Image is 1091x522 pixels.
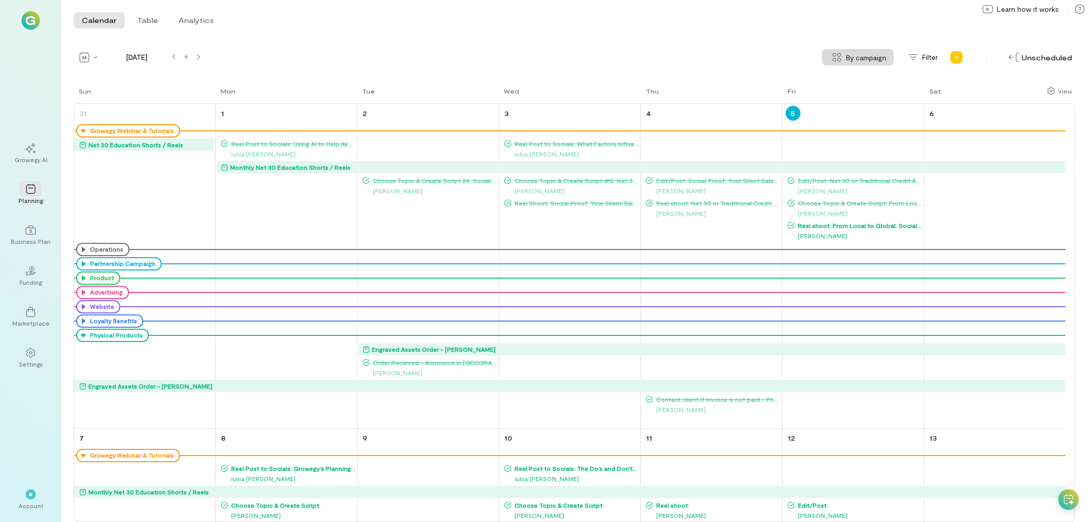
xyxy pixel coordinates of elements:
a: September 5, 2025 [786,106,800,121]
a: Marketplace [12,299,49,335]
div: Add new program [948,49,965,65]
div: [PERSON_NAME] [788,208,923,218]
div: iuliia.[PERSON_NAME] [504,473,639,484]
a: Business Plan [12,217,49,254]
div: Thu [646,87,659,95]
div: Product [87,274,114,282]
span: Reel Post to Socials: Using AI to Help Keep Your Business Moving Forward [228,140,356,148]
div: [PERSON_NAME] [646,186,781,196]
div: Growegy Webinar & Tutorials [87,451,174,460]
div: Funding [19,278,42,286]
span: Choose Topic & Create Script: [228,501,356,509]
div: Business Plan [11,237,51,245]
span: Filter [922,52,938,62]
a: September 10, 2025 [502,430,514,445]
div: Growegy AI [14,155,48,164]
a: September 2, 2025 [361,106,369,121]
a: September 11, 2025 [644,430,654,445]
div: Physical Products [87,331,143,339]
div: Partnership Campaign [87,260,155,268]
span: Reel shoot: Net 30 or Traditional Credit Accounts: What’s Best for Business? [653,199,781,207]
div: Partnership Campaign [76,257,162,270]
button: Calendar [74,12,125,29]
div: [PERSON_NAME] [646,208,781,218]
td: September 4, 2025 [640,104,782,428]
a: Friday [783,86,798,103]
div: Product [76,271,120,285]
span: Reel Post to Socials: The Do's and Don'ts of Customer Engagement [511,464,639,472]
div: Growegy Webinar & Tutorials [76,124,180,138]
span: Reel shoot: [653,501,781,509]
div: Engraved Assets Order - [PERSON_NAME] [372,344,496,354]
td: September 3, 2025 [499,104,641,428]
div: Operations [87,245,123,254]
a: September 13, 2025 [927,430,939,445]
a: September 12, 2025 [786,430,797,445]
span: Reel Post to Socials: What Factors Influence Your Business Credit Score? [511,140,639,148]
a: September 1, 2025 [219,106,226,121]
div: [PERSON_NAME] [788,510,923,520]
span: Reel Shoot: Social Proof: Your Silent Salesperson [511,199,639,207]
div: [PERSON_NAME] [363,368,498,378]
div: Account [18,502,43,510]
button: Table [129,12,166,29]
a: Sunday [74,86,93,103]
span: Learn how it works [997,4,1059,14]
div: [PERSON_NAME] [646,510,781,520]
div: iuliia.[PERSON_NAME] [504,149,639,159]
a: Growegy AI [12,135,49,172]
div: Engraved Assets Order - [PERSON_NAME] [88,381,212,391]
div: Monthly Net 30 Education Shorts / Reels [230,162,350,172]
td: September 5, 2025 [782,104,924,428]
a: September 9, 2025 [361,430,369,445]
div: Loyalty Benefits [76,314,143,328]
a: Tuesday [357,86,377,103]
td: September 6, 2025 [924,104,1065,428]
span: Order Received - Announce in [GEOGRAPHIC_DATA] [370,358,498,367]
div: Growegy Webinar & Tutorials [87,127,174,135]
div: Net 30 Education Shorts / Reels [88,140,183,150]
div: [PERSON_NAME] [646,404,781,415]
a: Planning [12,176,49,213]
div: View [1058,86,1072,96]
span: Choose Topic & Create Script #15: Net 30 or Traditional Credit Accounts: What’s Best for Business? [511,176,639,185]
div: [PERSON_NAME] [788,231,923,241]
a: September 4, 2025 [644,106,653,121]
a: August 31, 2025 [77,106,89,121]
a: September 6, 2025 [927,106,936,121]
div: Advertising [76,286,129,299]
a: Thursday [641,86,661,103]
div: Fri [788,87,796,95]
div: Mon [220,87,235,95]
div: Marketplace [12,319,50,327]
div: Operations [76,243,129,256]
div: [PERSON_NAME] [788,186,923,196]
div: Growegy Webinar & Tutorials [76,449,180,462]
span: [DATE] [105,52,168,62]
div: [PERSON_NAME] [504,186,639,196]
div: Physical Products [76,329,149,342]
div: iuliia.[PERSON_NAME] [221,473,356,484]
div: [PERSON_NAME] [504,510,639,520]
div: Planning [18,196,43,205]
div: Website [87,303,114,311]
a: September 3, 2025 [502,106,511,121]
a: Wednesday [499,86,521,103]
div: Loyalty Benefits [87,317,137,325]
td: September 2, 2025 [358,104,499,428]
span: Choose Topic & Create Script: From Local to Global: Social Media Mastery for Small Business Owners [795,199,923,207]
div: Website [76,300,120,313]
div: Advertising [87,288,123,297]
span: Reel shoot: From Local to Global: Social Media Mastery for Small Business Owners [795,221,923,230]
div: Tue [362,87,375,95]
span: Reel Post to Socials: Growegy's Planning Feature - Your Business Management and Marketing Tool [228,464,356,472]
a: Saturday [924,86,943,103]
a: Funding [12,258,49,294]
span: Choose Topic & Create Script: [511,501,639,509]
div: Show columns [1044,84,1075,98]
div: Monthly Net 30 Education Shorts / Reels [88,487,209,497]
td: August 31, 2025 [74,104,216,428]
button: Analytics [170,12,222,29]
a: Monday [215,86,237,103]
span: Edit/Post: [795,501,923,509]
